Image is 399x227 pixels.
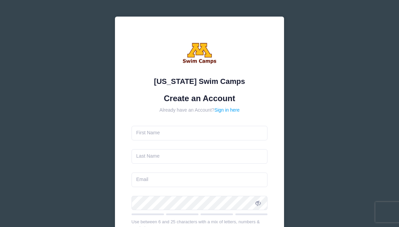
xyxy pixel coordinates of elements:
div: Already have an Account? [132,107,268,114]
h1: Create an Account [132,94,268,104]
input: Email [132,173,268,187]
a: Sign in here [214,107,240,113]
input: First Name [132,126,268,140]
input: Last Name [132,149,268,164]
div: [US_STATE] Swim Camps [132,76,268,87]
img: Minnesota Swim Camps [179,33,220,74]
